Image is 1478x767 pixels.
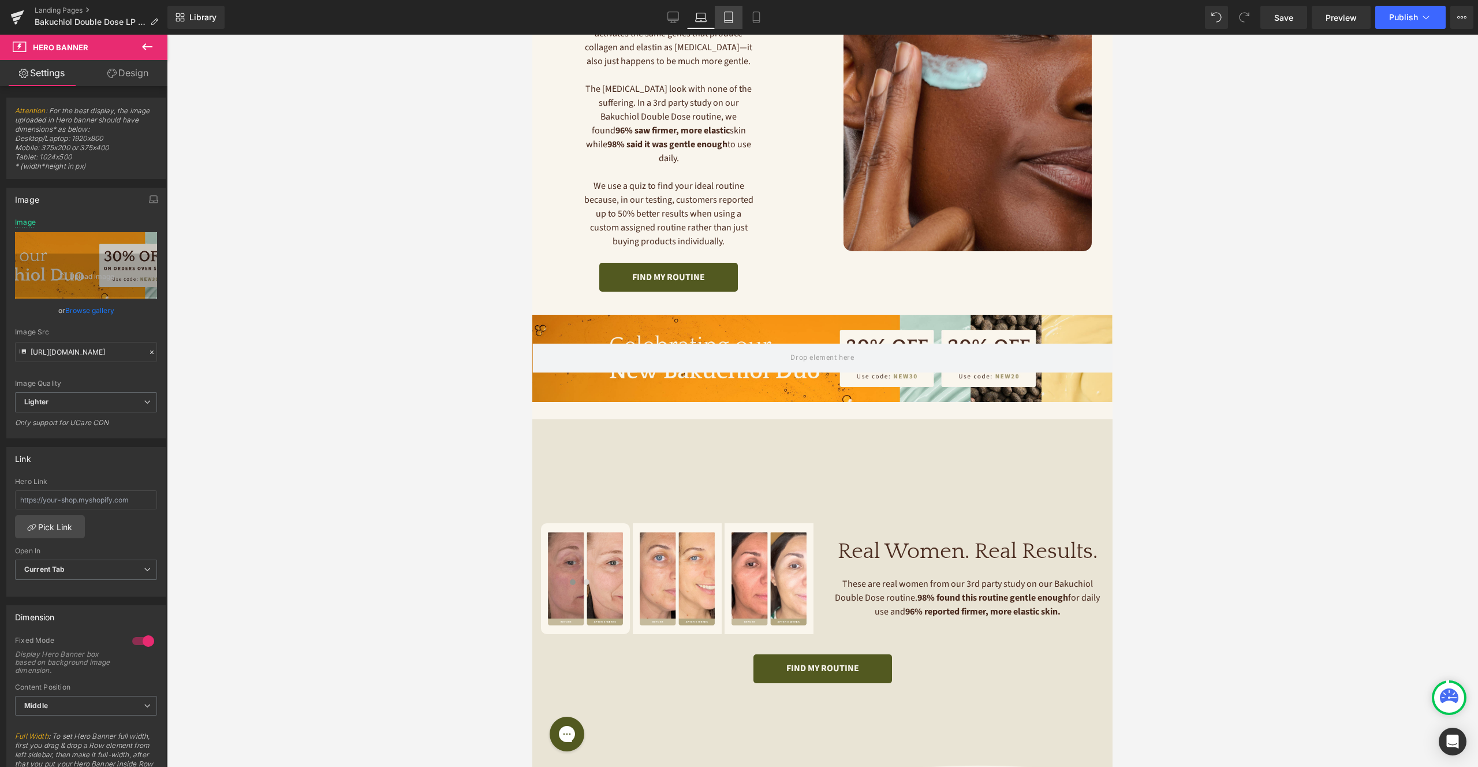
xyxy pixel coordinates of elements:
p: The [MEDICAL_DATA] look with none of the suffering. In a 3rd party study on our Bakuchiol Double ... [49,47,224,131]
a: Preview [1312,6,1371,29]
div: Only support for UCare CDN [15,418,157,435]
span: 98% said it was gentle enough [75,103,195,116]
span: Preview [1326,12,1357,24]
span: FIND MY ROUTINE [254,628,327,639]
span: Bakuchiol Double Dose LP pre-quiz page [35,17,145,27]
span: Library [189,12,217,23]
p: These are real women from our 3rd party study on our Bakuchiol Double Dose routine. for daily use... [299,542,572,584]
div: Image [15,188,39,204]
span: 98% found this routine gentle enough [385,557,536,569]
a: Browse gallery [65,300,114,321]
a: Pick Link [15,515,85,538]
span: : For the best display, the image uploaded in Hero banner should have dimensions* as below: Deskt... [15,106,157,178]
input: Link [15,342,157,362]
span: FIND MY ROUTINE [100,237,173,248]
div: Image [15,218,36,226]
span: Save [1274,12,1293,24]
button: Publish [1375,6,1446,29]
span: 96% reported firmer, more elastic skin. [373,571,528,583]
a: Landing Pages [35,6,167,15]
a: FIND MY ROUTINE [221,620,360,649]
button: More [1450,6,1473,29]
div: Image Quality [15,379,157,388]
iframe: Gorgias live chat messenger [12,678,58,721]
a: Desktop [659,6,687,29]
p: We use a quiz to find your ideal routine because, in our testing, customers reported up to 50% be... [49,144,224,214]
div: Hero Link [15,478,157,486]
a: Full Width [15,732,48,740]
div: or [15,304,157,317]
a: FIND MY ROUTINE [67,228,206,257]
span: Hero Banner [33,43,88,52]
a: Attention [15,106,46,115]
div: Link [15,448,31,464]
div: Open Intercom Messenger [1439,728,1466,755]
h1: Real Women. Real Results. [299,504,572,531]
div: Fixed Mode [15,636,121,648]
a: Laptop [687,6,715,29]
b: Lighter [24,397,48,406]
button: Redo [1233,6,1256,29]
b: Current Tab [24,565,65,574]
a: Tablet [715,6,742,29]
button: Undo [1205,6,1228,29]
div: Content Position [15,683,157,691]
div: Image Src [15,328,157,336]
div: Display Hero Banner box based on background image dimension. [15,650,119,675]
div: Dimension [15,606,55,622]
input: https://your-shop.myshopify.com [15,490,157,509]
a: Mobile [742,6,770,29]
span: 96% saw firmer, more elastic [83,90,197,102]
div: Open In [15,547,157,555]
span: Publish [1389,13,1418,22]
a: New Library [167,6,225,29]
a: Design [86,60,170,86]
b: Middle [24,701,48,710]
